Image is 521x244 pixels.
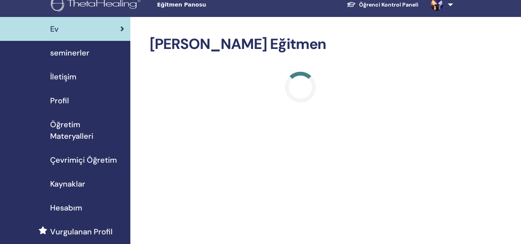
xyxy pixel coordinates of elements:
span: Eğitmen Panosu [157,1,273,9]
span: Kaynaklar [50,178,85,190]
span: Hesabım [50,202,82,214]
h2: [PERSON_NAME] Eğitmen [150,35,452,53]
span: Vurgulanan Profil [50,226,113,237]
span: Profil [50,95,69,106]
img: graduation-cap-white.svg [347,1,356,8]
span: Öğretim Materyalleri [50,119,124,142]
span: seminerler [50,47,89,59]
span: Çevrimiçi Öğretim [50,154,117,166]
span: İletişim [50,71,76,82]
span: Ev [50,23,59,35]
